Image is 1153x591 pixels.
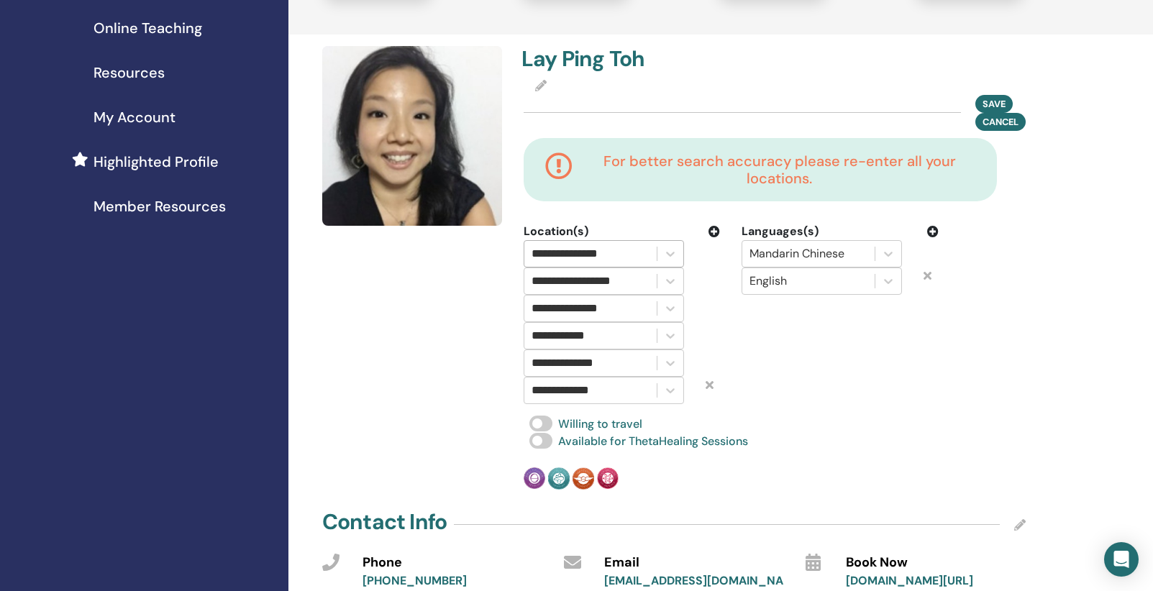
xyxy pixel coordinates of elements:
span: Location(s) [524,223,588,240]
span: Save [983,98,1006,110]
span: Languages(s) [742,223,819,240]
h4: Contact Info [322,509,447,535]
button: Save [975,95,1013,113]
span: Book Now [846,554,908,572]
h4: For better search accuracy please re-enter all your locations. [584,152,975,187]
a: [PHONE_NUMBER] [363,573,467,588]
a: [DOMAIN_NAME][URL] [846,573,973,588]
span: Highlighted Profile [94,151,219,173]
span: Willing to travel [558,416,642,431]
h4: Lay Ping Toh [521,46,766,72]
span: Online Teaching [94,17,202,39]
button: Cancel [975,113,1026,131]
img: default.jpg [322,46,502,226]
span: Phone [363,554,402,572]
span: Member Resources [94,196,226,217]
span: My Account [94,106,176,128]
span: Email [604,554,639,572]
div: Open Intercom Messenger [1104,542,1139,577]
span: Resources [94,62,165,83]
span: Available for ThetaHealing Sessions [558,434,748,449]
span: Cancel [983,116,1018,128]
